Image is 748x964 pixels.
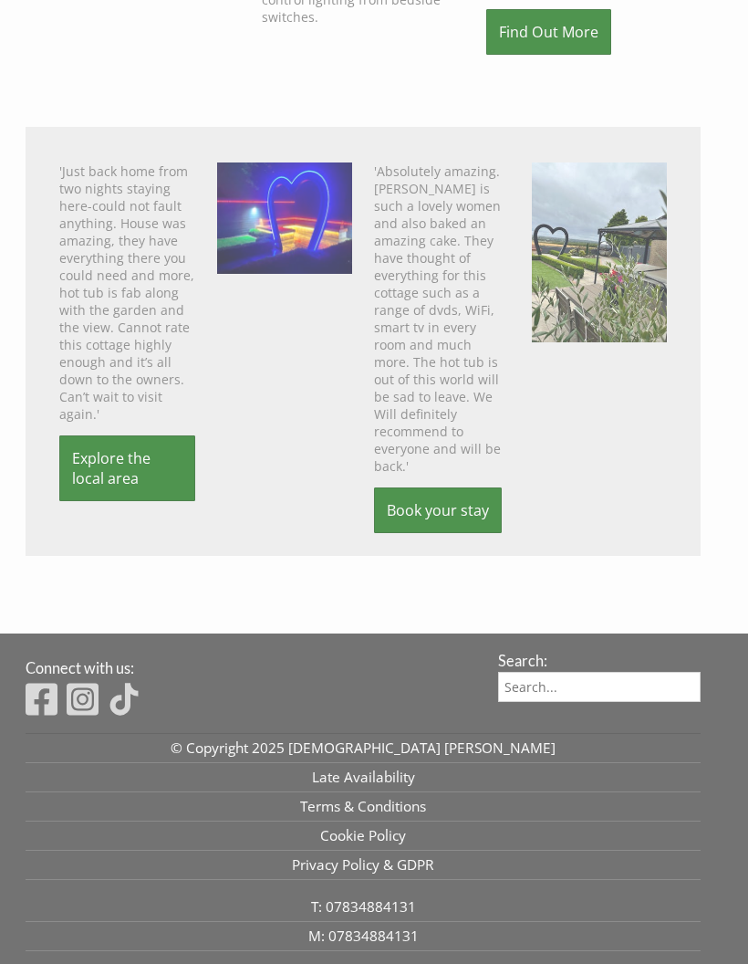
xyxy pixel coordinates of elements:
[26,851,701,880] a: Privacy Policy & GDPR
[59,162,195,423] p: 'Just back home from two nights staying here-could not fault anything. House was amazing, they ha...
[486,9,611,55] a: Find Out More
[26,822,701,851] a: Cookie Policy
[26,792,701,822] a: Terms & Conditions
[498,672,701,702] input: Search...
[374,162,510,475] p: 'Absolutely amazing. [PERSON_NAME] is such a lovely women and also baked an amazing cake. They ha...
[498,652,701,669] h3: Search:
[26,893,701,922] a: T: 07834884131
[26,922,701,951] a: M: 07834884131
[59,435,195,501] a: Explore the local area
[26,681,57,718] img: Facebook
[67,681,99,718] img: Instagram
[26,763,701,792] a: Late Availability
[374,487,502,533] a: Book your stay
[26,659,484,676] h3: Connect with us:
[26,734,701,763] a: © Copyright 2025 [DEMOGRAPHIC_DATA] [PERSON_NAME]
[109,681,140,718] img: Tiktok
